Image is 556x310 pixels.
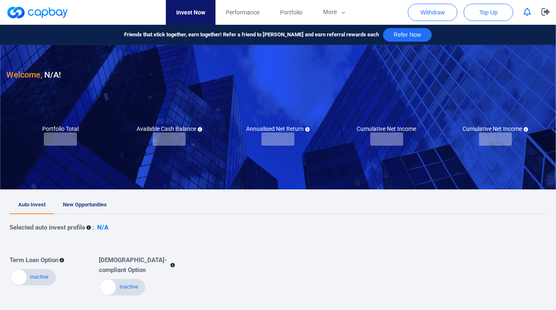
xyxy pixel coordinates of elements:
[10,222,85,232] p: Selected auto invest profile
[383,28,432,42] button: Refer Now
[6,70,42,80] span: Welcome,
[42,125,79,133] h5: Portfolio Total
[6,68,61,81] h3: N/A !
[226,8,259,17] span: Performance
[18,201,46,208] span: Auto Invest
[479,8,498,17] span: Top Up
[463,125,528,133] h5: Cumulative Net Income
[124,31,379,39] span: Friends that stick together, earn together! Refer a friend to [PERSON_NAME] and earn referral rew...
[97,222,108,232] p: N/A
[99,255,169,275] p: [DEMOGRAPHIC_DATA]-compliant Option
[92,222,94,232] p: :
[280,8,302,17] span: Portfolio
[357,125,417,133] h5: Cumulative Net Income
[408,4,458,21] button: Withdraw
[10,255,58,265] p: Term Loan Option
[464,4,513,21] button: Top Up
[137,125,202,133] h5: Available Cash Balance
[63,201,107,208] span: New Opportunities
[246,125,310,133] h5: Annualised Net Return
